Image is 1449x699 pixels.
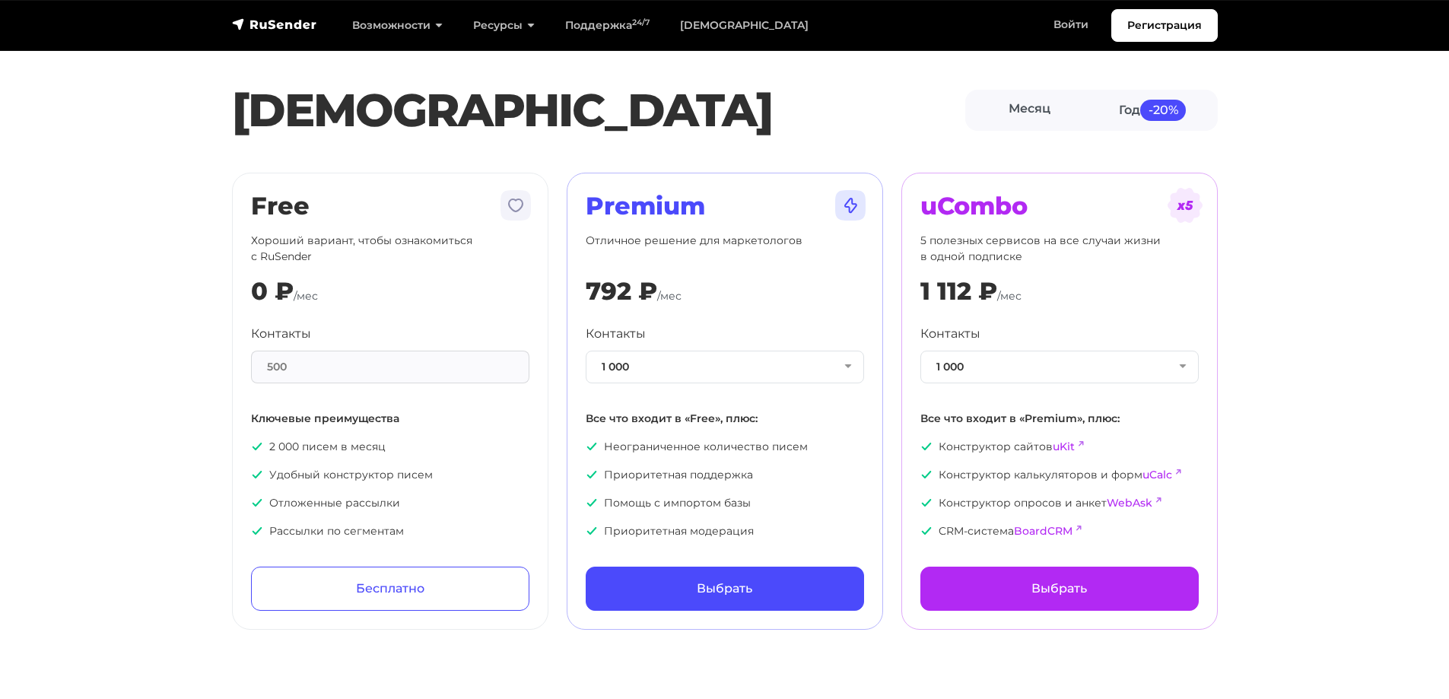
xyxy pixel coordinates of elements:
[251,411,529,427] p: Ключевые преимущества
[251,469,263,481] img: icon-ok.svg
[1107,496,1152,510] a: WebAsk
[586,495,864,511] p: Помощь с импортом базы
[920,523,1199,539] p: CRM-система
[251,497,263,509] img: icon-ok.svg
[251,192,529,221] h2: Free
[586,411,864,427] p: Все что входит в «Free», плюс:
[997,289,1022,303] span: /мес
[920,277,997,306] div: 1 112 ₽
[968,93,1092,127] a: Месяц
[458,10,550,41] a: Ресурсы
[586,467,864,483] p: Приоритетная поддержка
[251,277,294,306] div: 0 ₽
[586,277,657,306] div: 792 ₽
[586,440,598,453] img: icon-ok.svg
[586,525,598,537] img: icon-ok.svg
[251,233,529,265] p: Хороший вариант, чтобы ознакомиться с RuSender
[586,233,864,265] p: Отличное решение для маркетологов
[251,440,263,453] img: icon-ok.svg
[497,187,534,224] img: tarif-free.svg
[832,187,869,224] img: tarif-premium.svg
[1092,93,1215,127] a: Год
[632,17,650,27] sup: 24/7
[251,325,311,343] label: Контакты
[1053,440,1075,453] a: uKit
[586,567,864,611] a: Выбрать
[251,439,529,455] p: 2 000 писем в месяц
[251,495,529,511] p: Отложенные рассылки
[920,497,933,509] img: icon-ok.svg
[586,192,864,221] h2: Premium
[251,567,529,611] a: Бесплатно
[920,411,1199,427] p: Все что входит в «Premium», плюс:
[586,325,646,343] label: Контакты
[586,469,598,481] img: icon-ok.svg
[920,525,933,537] img: icon-ok.svg
[920,192,1199,221] h2: uCombo
[232,17,317,32] img: RuSender
[920,233,1199,265] p: 5 полезных сервисов на все случаи жизни в одной подписке
[586,523,864,539] p: Приоритетная модерация
[665,10,824,41] a: [DEMOGRAPHIC_DATA]
[920,567,1199,611] a: Выбрать
[920,467,1199,483] p: Конструктор калькуляторов и форм
[550,10,665,41] a: Поддержка24/7
[1167,187,1203,224] img: tarif-ucombo.svg
[294,289,318,303] span: /мес
[586,439,864,455] p: Неограниченное количество писем
[586,351,864,383] button: 1 000
[1038,9,1104,40] a: Войти
[251,523,529,539] p: Рассылки по сегментам
[251,525,263,537] img: icon-ok.svg
[232,83,965,138] h1: [DEMOGRAPHIC_DATA]
[251,467,529,483] p: Удобный конструктор писем
[920,495,1199,511] p: Конструктор опросов и анкет
[920,325,980,343] label: Контакты
[1142,468,1172,481] a: uCalc
[1014,524,1072,538] a: BoardCRM
[920,439,1199,455] p: Конструктор сайтов
[337,10,458,41] a: Возможности
[1140,100,1186,120] span: -20%
[657,289,682,303] span: /мес
[920,351,1199,383] button: 1 000
[1111,9,1218,42] a: Регистрация
[920,440,933,453] img: icon-ok.svg
[920,469,933,481] img: icon-ok.svg
[586,497,598,509] img: icon-ok.svg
